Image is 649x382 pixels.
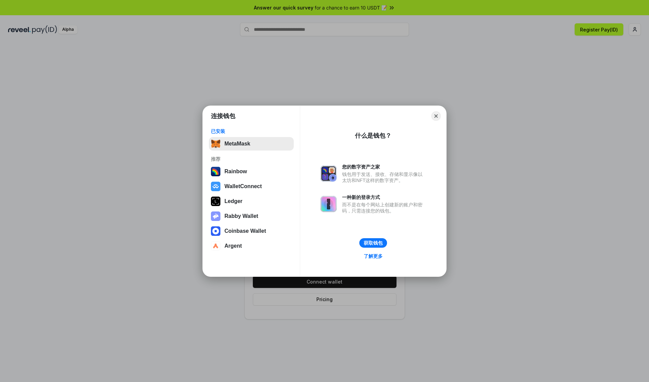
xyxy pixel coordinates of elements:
[355,132,391,140] div: 什么是钱包？
[224,141,250,147] div: MetaMask
[209,224,294,238] button: Coinbase Wallet
[224,213,258,219] div: Rabby Wallet
[342,171,426,183] div: 钱包用于发送、接收、存储和显示像以太坊和NFT这样的数字资产。
[320,165,337,182] img: svg+xml,%3Csvg%20xmlns%3D%22http%3A%2F%2Fwww.w3.org%2F2000%2Fsvg%22%20fill%3D%22none%22%20viewBox...
[211,226,220,236] img: svg+xml,%3Csvg%20width%3D%2228%22%20height%3D%2228%22%20viewBox%3D%220%200%2028%2028%22%20fill%3D...
[209,180,294,193] button: WalletConnect
[342,202,426,214] div: 而不是在每个网站上创建新的账户和密码，只需连接您的钱包。
[211,128,292,134] div: 已安装
[224,228,266,234] div: Coinbase Wallet
[211,112,235,120] h1: 连接钱包
[209,239,294,253] button: Argent
[211,241,220,251] img: svg+xml,%3Csvg%20width%3D%2228%22%20height%3D%2228%22%20viewBox%3D%220%200%2028%2028%22%20fill%3D...
[359,238,387,248] button: 获取钱包
[224,168,247,175] div: Rainbow
[320,196,337,212] img: svg+xml,%3Csvg%20xmlns%3D%22http%3A%2F%2Fwww.w3.org%2F2000%2Fsvg%22%20fill%3D%22none%22%20viewBox...
[224,183,262,189] div: WalletConnect
[211,167,220,176] img: svg+xml,%3Csvg%20width%3D%22120%22%20height%3D%22120%22%20viewBox%3D%220%200%20120%20120%22%20fil...
[209,165,294,178] button: Rainbow
[360,252,387,261] a: 了解更多
[211,197,220,206] img: svg+xml,%3Csvg%20xmlns%3D%22http%3A%2F%2Fwww.w3.org%2F2000%2Fsvg%22%20width%3D%2228%22%20height%3...
[224,198,242,204] div: Ledger
[342,194,426,200] div: 一种新的登录方式
[211,211,220,221] img: svg+xml,%3Csvg%20xmlns%3D%22http%3A%2F%2Fwww.w3.org%2F2000%2Fsvg%22%20fill%3D%22none%22%20viewBox...
[224,243,242,249] div: Argent
[209,137,294,151] button: MetaMask
[431,111,441,121] button: Close
[209,195,294,208] button: Ledger
[364,253,383,259] div: 了解更多
[342,164,426,170] div: 您的数字资产之家
[364,240,383,246] div: 获取钱包
[211,139,220,149] img: svg+xml,%3Csvg%20fill%3D%22none%22%20height%3D%2233%22%20viewBox%3D%220%200%2035%2033%22%20width%...
[211,156,292,162] div: 推荐
[209,209,294,223] button: Rabby Wallet
[211,182,220,191] img: svg+xml,%3Csvg%20width%3D%2228%22%20height%3D%2228%22%20viewBox%3D%220%200%2028%2028%22%20fill%3D...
